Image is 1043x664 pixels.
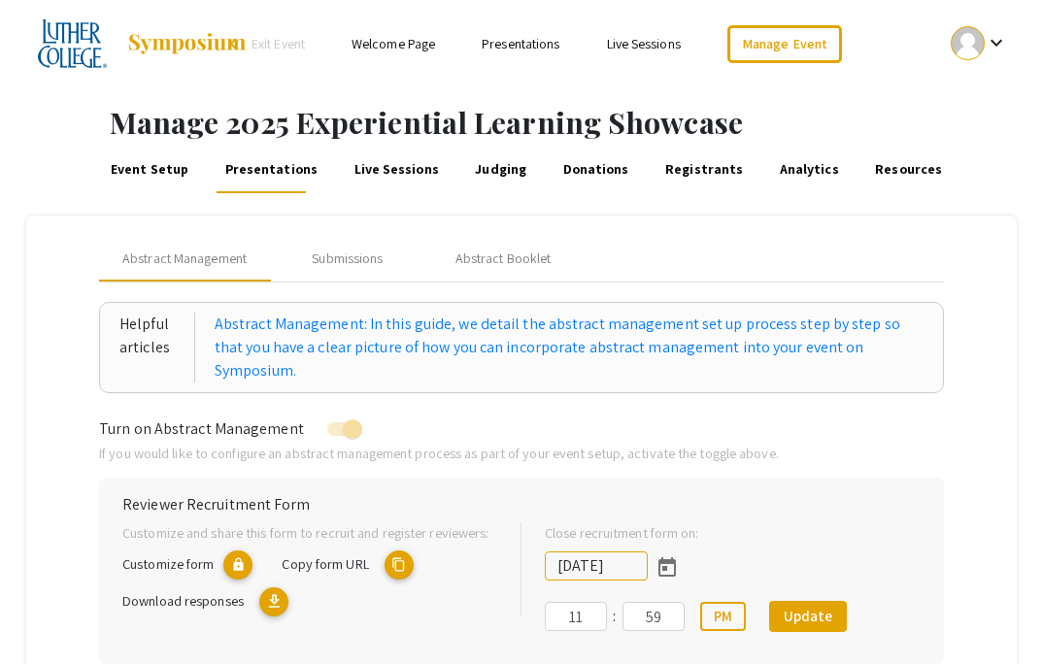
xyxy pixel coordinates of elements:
[259,587,288,616] mat-icon: Export responses
[607,605,622,628] div: :
[99,418,304,439] span: Turn on Abstract Management
[473,147,529,193] a: Judging
[108,147,190,193] a: Event Setup
[122,522,489,544] p: Customize and share this form to recruit and register reviewers:
[455,249,552,269] div: Abstract Booklet
[700,602,746,631] button: PM
[352,35,435,52] a: Welcome Page
[545,602,607,631] input: Hours
[122,249,247,269] span: Abstract Management
[545,522,699,544] label: Close recruitment form on:
[777,147,841,193] a: Analytics
[622,602,685,631] input: Minutes
[99,443,944,464] p: If you would like to configure an abstract management process as part of your event setup, activa...
[873,147,945,193] a: Resources
[222,147,320,193] a: Presentations
[607,35,681,52] a: Live Sessions
[122,554,214,573] span: Customize form
[352,147,442,193] a: Live Sessions
[126,32,248,55] img: Symposium by ForagerOne
[252,35,305,52] span: Exit Event
[482,35,559,52] a: Presentations
[122,591,244,610] span: Download responses
[560,147,631,193] a: Donations
[985,31,1008,54] mat-icon: Expand account dropdown
[15,577,83,649] iframe: Chat
[385,550,414,580] mat-icon: copy URL
[223,550,252,580] mat-icon: lock
[312,249,383,269] div: Submissions
[38,19,107,68] img: 2025 Experiential Learning Showcase
[110,105,1043,140] h1: Manage 2025 Experiential Learning Showcase
[727,25,842,63] a: Manage Event
[215,313,924,382] a: Abstract Management: In this guide, we detail the abstract management set up process step by step...
[648,547,687,585] button: Open calendar
[230,38,242,50] div: arrow_back_ios
[662,147,745,193] a: Registrants
[119,313,195,382] div: Helpful articles
[769,601,847,632] button: Update
[15,19,248,68] a: 2025 Experiential Learning Showcase
[930,21,1028,65] button: Expand account dropdown
[282,554,368,573] span: Copy form URL
[122,495,921,514] h6: Reviewer Recruitment Form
